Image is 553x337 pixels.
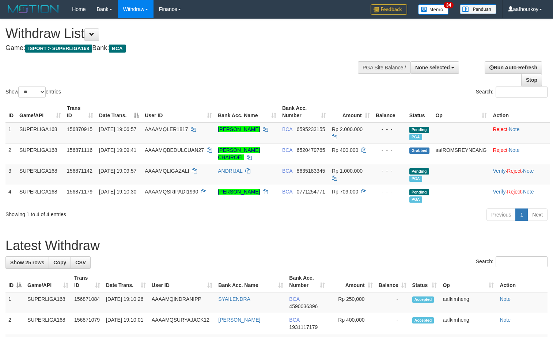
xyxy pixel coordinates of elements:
a: [PERSON_NAME] [218,189,260,195]
span: Pending [409,127,429,133]
span: AAAAMQSRIPADI1990 [145,189,198,195]
span: Copy 6595233155 to clipboard [297,126,325,132]
th: Op: activate to sort column ascending [432,102,490,122]
td: 2 [5,143,16,164]
span: 156870915 [67,126,92,132]
div: - - - [376,188,404,195]
div: - - - [376,146,404,154]
td: SUPERLIGA168 [16,143,64,164]
span: Show 25 rows [10,260,44,265]
span: BCA [289,296,299,302]
span: BCA [282,168,292,174]
td: 4 [5,185,16,206]
button: None selected [410,61,459,74]
span: BCA [282,147,292,153]
span: Copy 1931117179 to clipboard [289,324,318,330]
label: Search: [476,87,548,97]
span: BCA [282,126,292,132]
label: Search: [476,256,548,267]
span: Pending [409,168,429,175]
a: Verify [493,189,505,195]
th: Date Trans.: activate to sort column ascending [103,271,149,292]
a: [PERSON_NAME] [218,317,260,323]
h1: Latest Withdraw [5,238,548,253]
th: Game/API: activate to sort column ascending [16,102,64,122]
div: - - - [376,126,404,133]
span: 34 [444,2,454,8]
th: Game/API: activate to sort column ascending [24,271,71,292]
th: Amount: activate to sort column ascending [329,102,373,122]
label: Show entries [5,87,61,97]
a: Copy [49,256,71,269]
th: ID [5,102,16,122]
a: Stop [521,74,542,86]
a: Note [509,147,520,153]
a: 1 [515,208,528,221]
td: Rp 400,000 [328,313,375,334]
span: Marked by aafsoycanthlai [409,134,422,140]
span: Rp 1.000.000 [332,168,363,174]
span: Marked by aafsoycanthlai [409,196,422,203]
a: Note [500,296,511,302]
span: Copy 4590036396 to clipboard [289,303,318,309]
td: 156871079 [71,313,103,334]
div: PGA Site Balance / [358,61,410,74]
span: BCA [109,45,125,53]
td: Rp 250,000 [328,292,375,313]
span: Pending [409,189,429,195]
th: Status: activate to sort column ascending [409,271,440,292]
span: ISPORT > SUPERLIGA168 [25,45,92,53]
th: Action [497,271,548,292]
img: panduan.png [460,4,496,14]
span: Grabbed [409,148,430,154]
span: [DATE] 19:09:57 [99,168,136,174]
td: 1 [5,292,24,313]
img: Feedback.jpg [371,4,407,15]
th: Date Trans.: activate to sort column descending [96,102,142,122]
div: - - - [376,167,404,175]
th: Bank Acc. Name: activate to sort column ascending [215,102,279,122]
th: Bank Acc. Name: activate to sort column ascending [215,271,286,292]
th: Amount: activate to sort column ascending [328,271,375,292]
th: Bank Acc. Number: activate to sort column ascending [286,271,328,292]
a: Note [523,168,534,174]
span: AAAAMQLER1817 [145,126,188,132]
td: 2 [5,313,24,334]
span: CSV [75,260,86,265]
div: Showing 1 to 4 of 4 entries [5,208,225,218]
td: · [490,143,550,164]
span: Rp 400.000 [332,147,358,153]
th: Balance [373,102,406,122]
a: Reject [507,189,522,195]
span: AAAAMQLIGAZALI [145,168,189,174]
td: · · [490,164,550,185]
a: Run Auto-Refresh [485,61,542,74]
th: Trans ID: activate to sort column ascending [64,102,96,122]
input: Search: [496,256,548,267]
span: [DATE] 19:09:41 [99,147,136,153]
a: SYAILENDRA [218,296,250,302]
td: aafkimheng [440,292,497,313]
td: aafkimheng [440,313,497,334]
td: SUPERLIGA168 [24,292,71,313]
th: Bank Acc. Number: activate to sort column ascending [279,102,329,122]
td: AAAAMQINDRANIPP [149,292,215,313]
span: Copy [53,260,66,265]
span: Rp 709.000 [332,189,358,195]
td: [DATE] 19:10:01 [103,313,149,334]
span: [DATE] 19:10:30 [99,189,136,195]
th: Status [406,102,433,122]
h1: Withdraw List [5,26,361,41]
td: 1 [5,122,16,143]
select: Showentries [18,87,46,97]
td: SUPERLIGA168 [16,164,64,185]
span: Accepted [412,296,434,303]
td: SUPERLIGA168 [16,185,64,206]
span: Copy 6520479765 to clipboard [297,147,325,153]
th: Op: activate to sort column ascending [440,271,497,292]
a: Note [500,317,511,323]
td: SUPERLIGA168 [24,313,71,334]
input: Search: [496,87,548,97]
a: Reject [493,147,507,153]
th: Balance: activate to sort column ascending [376,271,409,292]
